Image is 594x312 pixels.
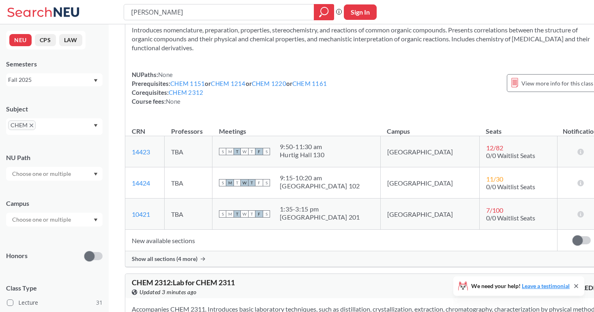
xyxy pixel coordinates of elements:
td: [GEOGRAPHIC_DATA] [380,167,479,199]
a: 14424 [132,179,150,187]
span: T [248,210,255,218]
label: Lecture [7,297,103,308]
span: 0/0 Waitlist Seats [486,214,535,222]
span: T [248,179,255,186]
svg: X to remove pill [30,124,33,127]
div: Semesters [6,60,103,68]
a: CHEM 1220 [252,80,286,87]
div: Subject [6,105,103,113]
span: F [255,179,263,186]
div: Fall 2025Dropdown arrow [6,73,103,86]
th: Meetings [212,119,380,136]
svg: Dropdown arrow [94,124,98,127]
td: [GEOGRAPHIC_DATA] [380,199,479,230]
svg: Dropdown arrow [94,218,98,222]
div: CHEMX to remove pillDropdown arrow [6,118,103,135]
a: CHEM 1161 [292,80,327,87]
a: CHEM 1151 [170,80,205,87]
span: S [219,179,226,186]
a: CHEM 2312 [169,89,203,96]
div: Dropdown arrow [6,167,103,181]
svg: magnifying glass [319,6,329,18]
a: 14423 [132,148,150,156]
div: CRN [132,127,145,136]
div: Dropdown arrow [6,213,103,227]
span: 0/0 Waitlist Seats [486,152,535,159]
span: S [263,179,270,186]
div: NU Path [6,153,103,162]
a: Leave a testimonial [522,282,570,289]
span: F [255,210,263,218]
span: W [241,148,248,155]
span: CHEMX to remove pill [8,120,36,130]
td: New available sections [125,230,558,251]
span: Updated 3 minutes ago [139,288,197,297]
span: 31 [96,298,103,307]
td: TBA [165,136,212,167]
span: M [226,179,234,186]
span: 0/0 Waitlist Seats [486,183,535,190]
span: S [263,148,270,155]
span: 11 / 30 [486,175,503,183]
span: F [255,148,263,155]
div: [GEOGRAPHIC_DATA] 201 [280,213,360,221]
span: None [166,98,180,105]
div: Campus [6,199,103,208]
span: M [226,210,234,218]
span: We need your help! [471,283,570,289]
span: 12 / 82 [486,144,503,152]
span: T [248,148,255,155]
input: Choose one or multiple [8,215,76,224]
div: magnifying glass [314,4,334,20]
div: Hurtig Hall 130 [280,151,324,159]
span: S [219,148,226,155]
div: 1:35 - 3:15 pm [280,205,360,213]
th: Seats [479,119,558,136]
span: T [234,210,241,218]
svg: Dropdown arrow [94,173,98,176]
td: TBA [165,167,212,199]
input: Class, professor, course number, "phrase" [130,5,308,19]
span: S [219,210,226,218]
div: 9:15 - 10:20 am [280,174,360,182]
span: W [241,210,248,218]
svg: Dropdown arrow [94,79,98,82]
td: [GEOGRAPHIC_DATA] [380,136,479,167]
button: CPS [35,34,56,46]
a: 10421 [132,210,150,218]
span: W [241,179,248,186]
span: M [226,148,234,155]
th: Professors [165,119,212,136]
div: [GEOGRAPHIC_DATA] 102 [280,182,360,190]
span: S [263,210,270,218]
span: CHEM 2312 : Lab for CHEM 2311 [132,278,235,287]
div: NUPaths: Prerequisites: or or or Corequisites: Course fees: [132,70,327,106]
span: T [234,179,241,186]
span: View more info for this class [521,78,593,88]
input: Choose one or multiple [8,169,76,179]
th: Campus [380,119,479,136]
p: Honors [6,251,28,261]
td: TBA [165,199,212,230]
div: 9:50 - 11:30 am [280,143,324,151]
span: Class Type [6,284,103,293]
span: None [158,71,173,78]
span: 7 / 100 [486,206,503,214]
span: Show all sections (4 more) [132,255,197,263]
div: Fall 2025 [8,75,93,84]
span: T [234,148,241,155]
button: Sign In [344,4,377,20]
button: LAW [59,34,82,46]
a: CHEM 1214 [211,80,245,87]
button: NEU [9,34,32,46]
